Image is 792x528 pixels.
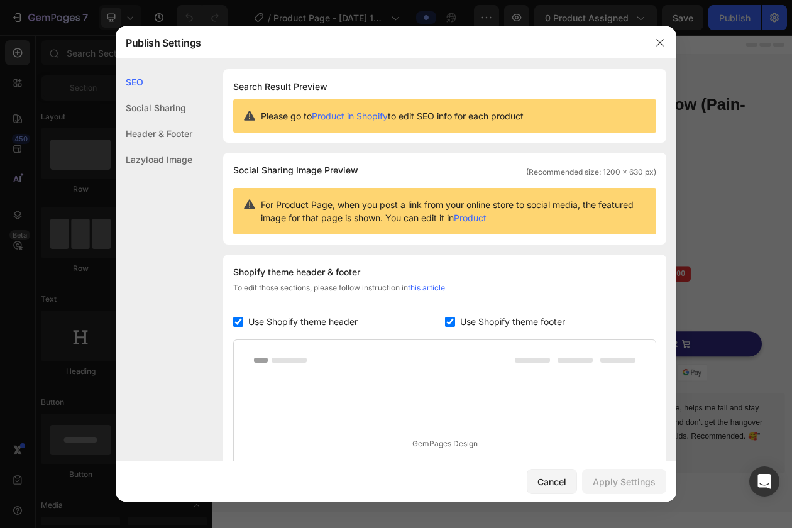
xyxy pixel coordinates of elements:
p: 30- day refund or replacement [223,493,332,505]
div: Shopify theme header & footer [233,265,656,280]
p: 30% [560,331,580,346]
p: Product Benefit 3 [441,234,518,253]
span: For Product Page, when you post a link from your online store to social media, the featured image... [261,198,646,224]
p: Free Shipping [87,473,155,488]
p: 55% [443,331,463,346]
p: Product Benefit 2 [441,204,518,222]
span: Please go to to edit SEO info for each product [261,109,524,123]
span: (Recommended size: 1200 x 630 px) [526,167,656,178]
button: Cancel [527,469,577,494]
div: Publish Settings [116,26,644,59]
div: Apply Settings [593,475,656,488]
span: Use Shopify theme header [248,314,358,329]
div: GemPages Design [234,380,656,507]
a: Product in Shopify [312,111,388,121]
span: Social Sharing Image Preview [233,163,358,178]
p: Money-back guarantee [223,473,332,488]
div: Open Intercom Messenger [749,466,779,497]
img: money-back.svg [180,474,211,504]
a: Product [454,212,487,223]
span: Use Shopify theme footer [460,314,565,329]
button: Apply Settings [582,469,666,494]
button: REVEAL OFFER [421,385,715,419]
div: Social Sharing [116,95,192,121]
div: REVEAL OFFER [514,394,605,410]
p: Product Benefit 4 [441,265,518,283]
a: this article [408,283,445,292]
div: To edit those sections, please follow instruction in [233,282,656,304]
h2: 2-in-1 Contour Pillow (Pain-Free) [421,76,745,133]
div: $99.97 [421,300,468,321]
img: Free-shipping.svg [44,471,75,506]
p: Product Benefit 1 [441,173,518,192]
div: Lazyload Image [116,146,192,172]
div: $199.97 [473,300,527,321]
div: SEO [116,69,192,95]
pre: You saved $100 [533,300,623,321]
div: Header & Footer [116,121,192,146]
p: 6000+ Clients satisfaits [488,138,591,156]
p: On oders over $70 [87,493,155,505]
h1: Search Result Preview [233,79,656,94]
p: 2 pack [492,348,521,363]
div: Cancel [537,475,566,488]
p: 45% [502,331,522,346]
p: 3 pack [433,348,463,363]
p: 1 pack [550,348,580,363]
